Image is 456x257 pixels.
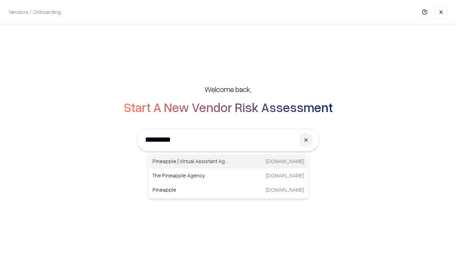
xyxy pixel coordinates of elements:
div: Suggestions [148,152,309,199]
h5: Welcome back, [204,84,252,94]
p: [DOMAIN_NAME] [266,186,304,193]
p: Pineapple [152,186,228,193]
p: The Pineapple Agency [152,172,228,179]
p: [DOMAIN_NAME] [266,172,304,179]
p: [DOMAIN_NAME] [266,157,304,165]
p: Vendors / Onboarding [9,8,61,16]
p: Pineapple | Virtual Assistant Agency [152,157,228,165]
h2: Start A New Vendor Risk Assessment [124,100,333,114]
